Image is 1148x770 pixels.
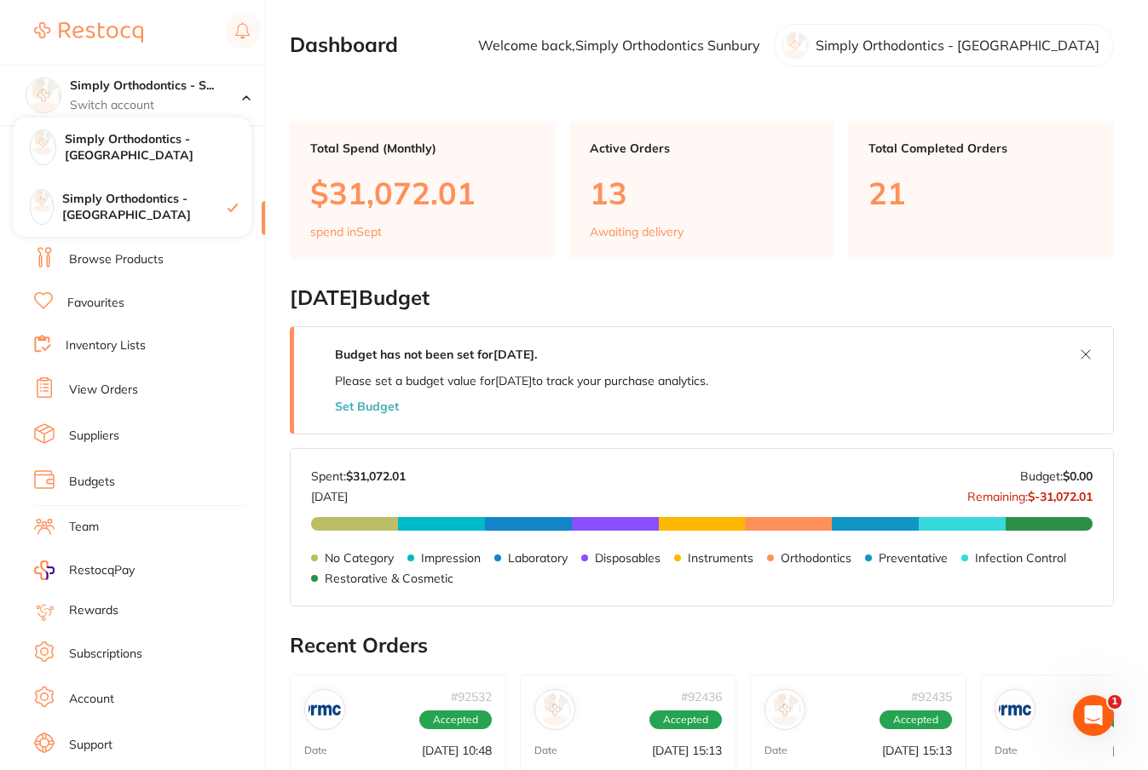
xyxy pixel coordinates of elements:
p: Laboratory [508,551,568,565]
strong: Budget has not been set for [DATE] . [335,347,537,362]
img: Horseley Dental [769,693,801,726]
h4: Simply Orthodontics - Sydenham [70,78,242,95]
p: No Category [325,551,394,565]
button: Set Budget [335,399,399,413]
span: Accepted [649,710,722,729]
p: Remaining: [967,483,1093,503]
h4: Simply Orthodontics - [GEOGRAPHIC_DATA] [62,191,228,224]
a: Inventory Lists [66,337,146,354]
img: Restocq Logo [34,22,143,43]
a: Active Orders13Awaiting delivery [569,121,835,259]
p: 21 [868,175,1093,210]
strong: $-31,072.01 [1028,489,1093,504]
p: [DATE] 15:13 [882,744,952,757]
p: $31,072.01 [310,175,535,210]
img: ORMCO [309,693,341,726]
h2: [DATE] Budget [290,286,1114,310]
p: Restorative & Cosmetic [325,572,453,585]
a: Rewards [69,602,118,619]
span: 1 [1108,695,1122,709]
p: spend in Sept [310,225,382,238]
img: Medident [539,693,571,726]
p: Date [304,744,327,756]
p: [DATE] 10:48 [422,744,492,757]
h4: Simply Orthodontics - [GEOGRAPHIC_DATA] [65,131,251,164]
img: ORMCO [999,693,1031,726]
p: Infection Control [975,551,1066,565]
iframe: Intercom live chat [1073,695,1114,736]
p: Total Spend (Monthly) [310,141,535,155]
a: Browse Products [69,251,164,268]
a: Total Completed Orders21 [848,121,1114,259]
p: Budget: [1020,469,1093,483]
p: Date [764,744,787,756]
a: Total Spend (Monthly)$31,072.01spend inSept [290,121,556,259]
img: Simply Orthodontics - Sydenham [26,78,61,112]
p: Active Orders [590,141,815,155]
p: Date [995,744,1018,756]
strong: $31,072.01 [346,468,406,484]
img: Simply Orthodontics - Sydenham [31,190,53,212]
span: Accepted [880,710,952,729]
p: Simply Orthodontics - [GEOGRAPHIC_DATA] [816,37,1099,53]
strong: $0.00 [1063,468,1093,484]
p: Total Completed Orders [868,141,1093,155]
img: RestocqPay [34,560,55,580]
p: Impression [421,551,481,565]
a: View Orders [69,382,138,399]
p: Instruments [688,551,753,565]
p: # 92435 [911,690,952,704]
p: # 92436 [681,690,722,704]
a: Account [69,691,114,708]
a: Team [69,519,99,536]
p: Please set a budget value for [DATE] to track your purchase analytics. [335,374,708,388]
p: Spent: [311,469,406,483]
a: Budgets [69,474,115,491]
p: Date [534,744,557,756]
img: Simply Orthodontics - Sunbury [31,130,55,155]
p: Awaiting delivery [590,225,684,238]
p: 13 [590,175,815,210]
p: Preventative [879,551,948,565]
p: Disposables [595,551,661,565]
p: Switch account [70,97,242,114]
span: RestocqPay [69,562,135,579]
h2: Dashboard [290,33,398,57]
a: Restocq Logo [34,13,143,52]
span: Accepted [419,710,492,729]
p: Orthodontics [781,551,851,565]
a: Suppliers [69,428,119,445]
a: RestocqPay [34,560,135,580]
p: [DATE] [311,483,406,503]
p: [DATE] 15:13 [652,744,722,757]
a: Subscriptions [69,646,142,663]
p: Welcome back, Simply Orthodontics Sunbury [478,37,760,53]
p: # 92532 [451,690,492,704]
a: Support [69,737,112,754]
a: Favourites [67,295,124,312]
h2: Recent Orders [290,634,1114,658]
